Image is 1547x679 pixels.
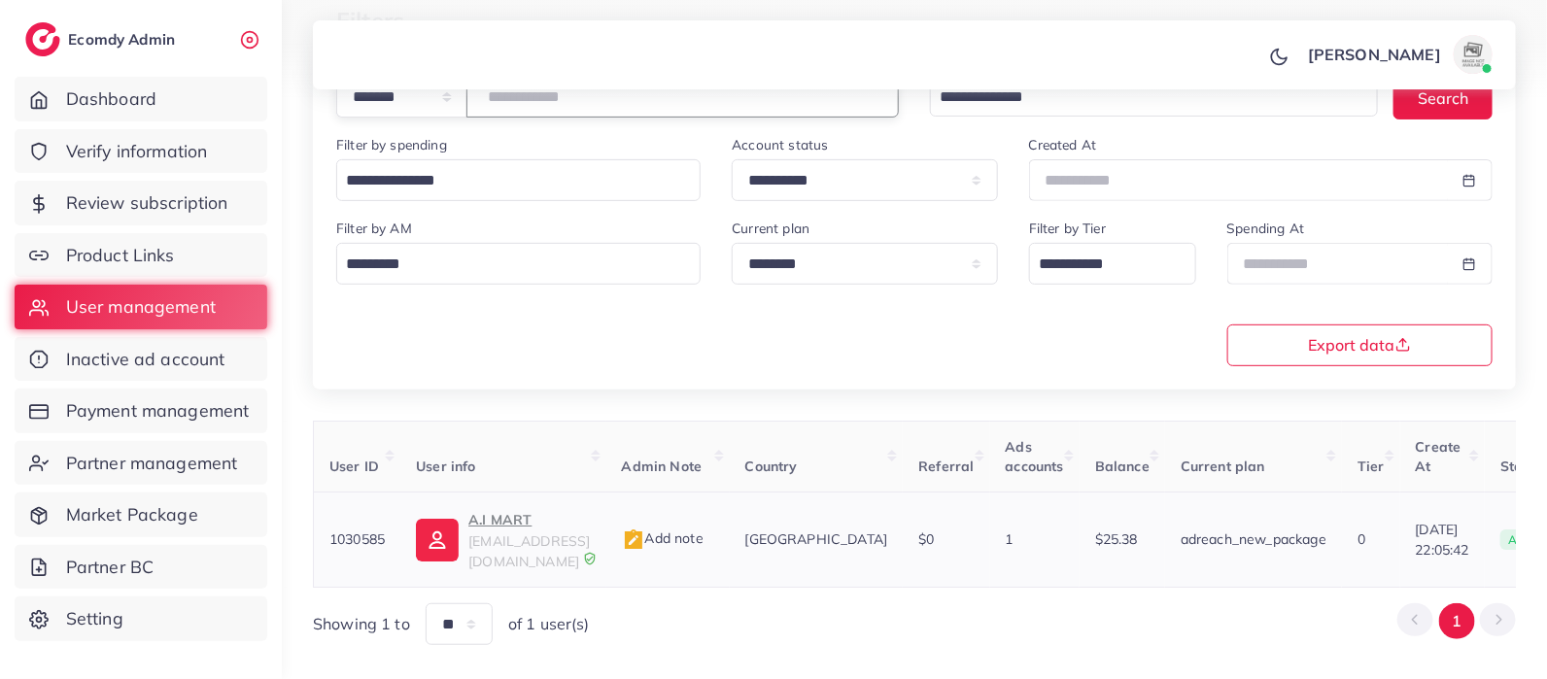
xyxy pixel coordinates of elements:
[66,294,216,320] span: User management
[15,492,267,537] a: Market Package
[339,250,675,280] input: Search for option
[15,545,267,590] a: Partner BC
[622,529,704,547] span: Add note
[336,219,412,238] label: Filter by AM
[583,552,597,565] img: 9CAL8B2pu8EFxCJHYAAAAldEVYdGRhdGU6Y3JlYXRlADIwMjItMTItMDlUMDQ6NTg6MzkrMDA6MDBXSlgLAAAAJXRFWHRkYXR...
[15,596,267,641] a: Setting
[1439,603,1475,639] button: Go to page 1
[1006,438,1064,475] span: Ads accounts
[15,77,267,121] a: Dashboard
[732,135,828,154] label: Account status
[732,219,809,238] label: Current plan
[15,181,267,225] a: Review subscription
[745,530,888,548] span: [GEOGRAPHIC_DATA]
[918,530,934,548] span: $0
[1454,35,1493,74] img: avatar
[1416,438,1461,475] span: Create At
[1309,337,1411,353] span: Export data
[1095,530,1138,548] span: $25.38
[416,519,459,561] img: ic-user-info.36bf1079.svg
[1029,219,1106,238] label: Filter by Tier
[25,22,180,56] a: logoEcomdy Admin
[508,613,590,635] span: of 1 user(s)
[313,613,410,635] span: Showing 1 to
[66,398,250,424] span: Payment management
[66,451,238,476] span: Partner management
[1358,458,1385,475] span: Tier
[66,347,225,372] span: Inactive ad account
[66,86,156,112] span: Dashboard
[66,139,208,164] span: Verify information
[336,135,447,154] label: Filter by spending
[1032,250,1171,280] input: Search for option
[339,166,675,196] input: Search for option
[416,508,590,571] a: A.I MART[EMAIL_ADDRESS][DOMAIN_NAME]
[66,243,175,268] span: Product Links
[918,458,974,475] span: Referral
[15,233,267,278] a: Product Links
[1416,520,1469,560] span: [DATE] 22:05:42
[1095,458,1150,475] span: Balance
[15,285,267,329] a: User management
[468,532,590,569] span: [EMAIL_ADDRESS][DOMAIN_NAME]
[25,22,60,56] img: logo
[336,159,701,201] div: Search for option
[329,530,385,548] span: 1030585
[1006,530,1014,548] span: 1
[1029,135,1097,154] label: Created At
[1500,458,1543,475] span: Status
[1308,43,1441,66] p: [PERSON_NAME]
[66,502,198,527] span: Market Package
[15,129,267,174] a: Verify information
[416,458,475,475] span: User info
[745,458,798,475] span: Country
[66,555,155,580] span: Partner BC
[15,337,267,382] a: Inactive ad account
[336,243,701,285] div: Search for option
[622,458,703,475] span: Admin Note
[1181,530,1326,548] span: adreach_new_package
[15,389,267,433] a: Payment management
[468,508,590,531] p: A.I MART
[68,30,180,49] h2: Ecomdy Admin
[1181,458,1265,475] span: Current plan
[1029,243,1196,285] div: Search for option
[1227,219,1305,238] label: Spending At
[1227,324,1494,366] button: Export data
[1358,530,1365,548] span: 0
[66,606,123,631] span: Setting
[329,458,379,475] span: User ID
[66,190,228,216] span: Review subscription
[1297,35,1500,74] a: [PERSON_NAME]avatar
[15,441,267,486] a: Partner management
[1397,603,1516,639] ul: Pagination
[622,528,645,552] img: admin_note.cdd0b510.svg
